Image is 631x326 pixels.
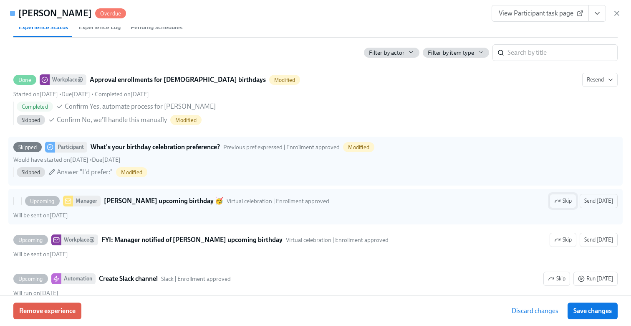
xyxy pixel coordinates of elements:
h4: [PERSON_NAME] [18,7,92,20]
span: Run [DATE] [578,275,613,283]
span: Modified [269,77,300,83]
span: Experience Log [78,23,121,32]
span: Answer "I'd prefer:" [57,168,113,177]
span: This message uses the "Virtual celebration | Enrollment approved" audience [227,197,329,205]
div: Workplace@ [50,74,86,85]
span: Skip [554,236,572,244]
span: Wednesday, September 24th 2025, 9:00 am [92,156,121,163]
span: Thursday, September 18th 2025, 9:01 am [13,91,58,98]
button: Save changes [568,303,618,319]
span: Skipped [13,144,42,150]
span: Overdue [95,10,126,17]
span: Modified [343,144,374,150]
span: View Participant task page [499,9,582,18]
span: Upcoming [13,237,48,243]
span: Thursday, September 18th 2025, 2:51 pm [13,156,88,163]
button: Filter by item type [423,48,489,58]
span: This message uses the "Virtual celebration | Enrollment approved" audience [286,236,389,244]
button: UpcomingWorkplace@FYI: Manager notified of [PERSON_NAME] upcoming birthdayVirtual celebration | E... [550,233,576,247]
span: Sunday, September 21st 2025, 9:00 am [61,91,90,98]
span: Upcoming [13,276,48,282]
span: This automation uses the "Slack | Enrollment approved" audience [161,275,231,283]
span: Modified [170,117,202,123]
button: UpcomingAutomationCreate Slack channelSlack | Enrollment approvedSkipWill run on[DATE]Pending Inv... [573,272,618,286]
div: Manager [73,196,101,206]
span: Experience Status [18,23,68,32]
span: Send [DATE] [584,197,613,205]
span: Sunday, October 5th 2025, 9:00 am [13,251,68,258]
span: Discard changes [512,307,558,315]
a: View Participant task page [492,5,589,22]
span: Skip [554,197,572,205]
button: Discard changes [506,303,564,319]
span: Skipped [17,169,45,176]
button: UpcomingWorkplace@FYI: Manager notified of [PERSON_NAME] upcoming birthdayVirtual celebration | E... [580,233,618,247]
button: UpcomingManager[PERSON_NAME] upcoming birthday 🥳Virtual celebration | Enrollment approvedSend [DA... [550,194,576,208]
span: Upcoming [25,198,60,204]
div: Participant [55,142,87,153]
span: Filter by item type [428,49,474,57]
div: • • [13,90,149,98]
button: UpcomingAutomationCreate Slack channelSlack | Enrollment approvedRun [DATE]Will run on[DATE]Pendi... [543,272,570,286]
span: Skipped [17,117,45,123]
span: Modified [116,169,147,176]
span: Done [13,77,36,83]
span: Pending Schedules [131,23,183,32]
span: Save changes [573,307,612,315]
button: DoneWorkplace@Approval enrollments for [DEMOGRAPHIC_DATA] birthdaysModifiedStarted on[DATE] •Due[... [582,73,618,87]
strong: [PERSON_NAME] upcoming birthday 🥳 [104,196,223,206]
div: Workplace@ [61,234,98,245]
span: Send [DATE] [584,236,613,244]
span: This task uses the "Previous pref expressed | Enrollment approved" audience [223,143,340,151]
input: Search by title [507,44,618,61]
button: Remove experience [13,303,81,319]
span: Sunday, October 5th 2025, 9:00 am [13,212,68,219]
button: View task page [588,5,606,22]
span: Confirm No, we'll handle this manually [57,115,167,125]
span: Skip [548,275,565,283]
span: Remove experience [19,307,76,315]
div: • [13,156,121,164]
span: Filter by actor [369,49,404,57]
span: Confirm Yes, automate process for [PERSON_NAME] [65,102,216,111]
span: Resend [587,76,613,84]
button: Filter by actor [364,48,419,58]
span: Completed on [DATE] [95,91,149,98]
strong: Approval enrollments for [DEMOGRAPHIC_DATA] birthdays [90,75,266,85]
span: Completed [17,104,53,110]
strong: Create Slack channel [99,274,158,284]
div: Automation [61,273,96,284]
strong: FYI: Manager notified of [PERSON_NAME] upcoming birthday [101,235,283,245]
button: UpcomingManager[PERSON_NAME] upcoming birthday 🥳Virtual celebration | Enrollment approvedSkipWill... [580,194,618,208]
strong: What's your birthday celebration preference? [91,142,220,152]
span: Thursday, October 9th 2025, 9:00 am [13,290,58,297]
